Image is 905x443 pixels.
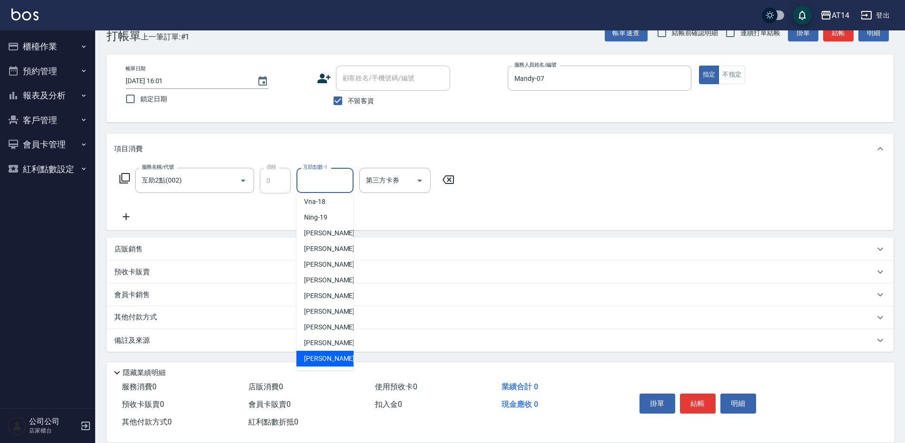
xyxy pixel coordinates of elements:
span: [PERSON_NAME] -67 [304,338,364,348]
label: 價格 [266,164,276,171]
span: 現金應收 0 [502,400,538,409]
button: 結帳 [823,24,854,42]
span: 扣入金 0 [375,400,402,409]
button: 紅利點數設定 [4,157,91,182]
p: 備註及來源 [114,336,150,346]
span: [PERSON_NAME] -20 [304,228,364,238]
span: [PERSON_NAME] -55 [304,244,364,254]
button: 登出 [857,7,894,24]
span: 上一筆訂單:#1 [141,31,190,43]
button: 帳單速查 [605,24,648,42]
button: Open [412,173,427,188]
button: 客戶管理 [4,108,91,133]
button: save [793,6,812,25]
p: 店販銷售 [114,244,143,254]
button: 明細 [720,394,756,414]
button: Choose date, selected date is 2025-09-15 [251,70,274,93]
span: 會員卡販賣 0 [248,400,291,409]
span: 其他付款方式 0 [122,417,172,426]
p: 隱藏業績明細 [123,368,166,378]
button: 明細 [858,24,889,42]
div: AT14 [832,10,849,21]
div: 店販銷售 [107,238,894,260]
span: [PERSON_NAME] -65 [304,307,364,317]
img: Person [8,416,27,435]
button: 掛單 [788,24,818,42]
span: [PERSON_NAME] -64 [304,291,364,301]
div: 會員卡銷售 [107,283,894,306]
span: [PERSON_NAME] -62 [304,260,364,270]
span: 連續打單結帳 [740,28,780,38]
label: 帳單日期 [126,65,146,72]
span: 鎖定日期 [140,94,167,104]
span: 不留客資 [348,96,374,106]
span: 服務消費 0 [122,382,157,391]
span: Ning -19 [304,212,327,222]
button: AT14 [816,6,853,25]
button: 預約管理 [4,59,91,84]
div: 項目消費 [107,134,894,164]
button: Open [236,173,251,188]
div: 其他付款方式 [107,306,894,329]
input: YYYY/MM/DD hh:mm [126,73,247,89]
p: 項目消費 [114,144,143,154]
label: 互助點數-1 [303,164,327,171]
label: 服務人員姓名/編號 [514,61,556,68]
button: 不指定 [718,66,745,84]
span: 店販消費 0 [248,382,283,391]
p: 店家櫃台 [29,426,78,435]
span: 使用預收卡 0 [375,382,417,391]
button: 報表及分析 [4,83,91,108]
span: 業績合計 0 [502,382,538,391]
img: Logo [11,9,39,20]
span: 預收卡販賣 0 [122,400,164,409]
p: 其他付款方式 [114,312,162,323]
span: Vna -18 [304,197,325,207]
button: 指定 [699,66,719,84]
label: 服務名稱/代號 [142,164,174,171]
p: 預收卡販賣 [114,267,150,277]
div: 預收卡販賣 [107,260,894,283]
span: [PERSON_NAME] -68 [304,354,364,364]
p: 會員卡銷售 [114,290,150,300]
span: 紅利點數折抵 0 [248,417,298,426]
button: 結帳 [680,394,716,414]
button: 櫃檯作業 [4,34,91,59]
span: 結帳前確認明細 [672,28,718,38]
button: 掛單 [639,394,675,414]
span: [PERSON_NAME] -66 [304,322,364,332]
div: 備註及來源 [107,329,894,352]
h5: 公司公司 [29,417,78,426]
span: [PERSON_NAME] -63 [304,275,364,285]
h3: 打帳單 [107,29,141,43]
button: 會員卡管理 [4,132,91,157]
